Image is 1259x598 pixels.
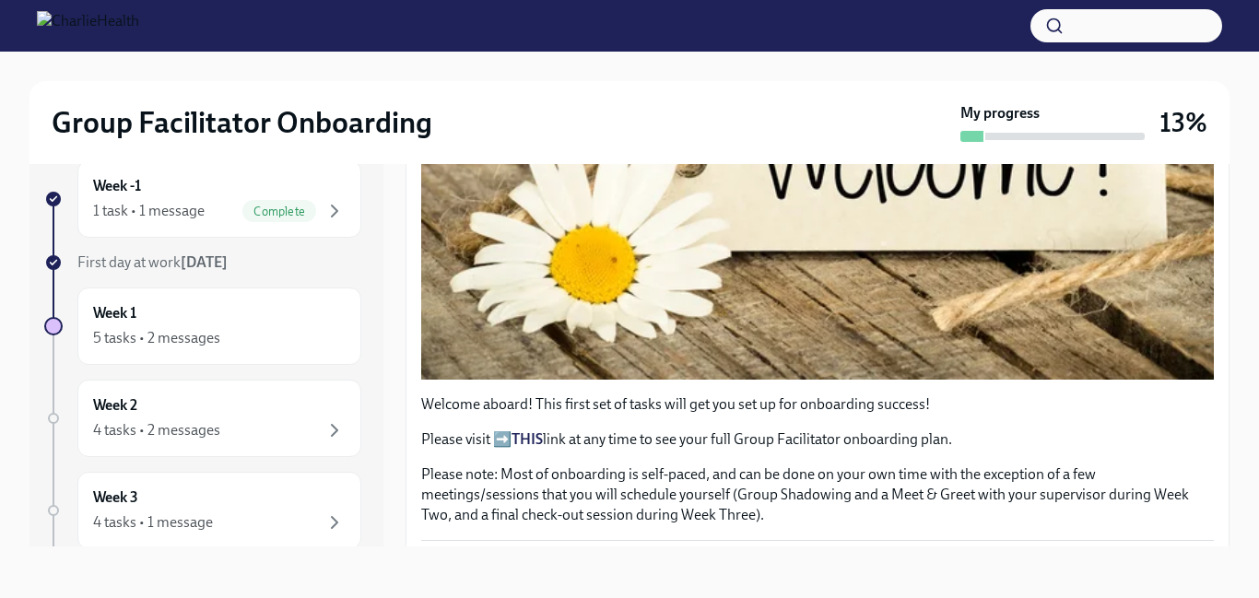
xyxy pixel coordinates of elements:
img: CharlieHealth [37,11,139,41]
span: Complete [242,205,316,218]
a: Week 15 tasks • 2 messages [44,287,361,365]
div: 1 task • 1 message [93,201,205,221]
h6: Week -1 [93,176,141,196]
div: 5 tasks • 2 messages [93,328,220,348]
h6: Week 1 [93,303,136,323]
h2: Group Facilitator Onboarding [52,104,432,141]
p: Please note: Most of onboarding is self-paced, and can be done on your own time with the exceptio... [421,464,1214,525]
strong: My progress [960,103,1040,123]
div: 4 tasks • 1 message [93,512,213,533]
a: Week 34 tasks • 1 message [44,472,361,549]
h6: Week 3 [93,487,138,508]
div: 4 tasks • 2 messages [93,420,220,440]
strong: [DATE] [181,253,228,271]
span: First day at work [77,253,228,271]
h3: 13% [1159,106,1207,139]
a: THIS [512,430,543,448]
h6: Week 2 [93,395,137,416]
a: Week -11 task • 1 messageComplete [44,160,361,238]
a: Week 24 tasks • 2 messages [44,380,361,457]
p: Please visit ➡️ link at any time to see your full Group Facilitator onboarding plan. [421,429,1214,450]
p: Welcome aboard! This first set of tasks will get you set up for onboarding success! [421,394,1214,415]
a: First day at work[DATE] [44,252,361,273]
